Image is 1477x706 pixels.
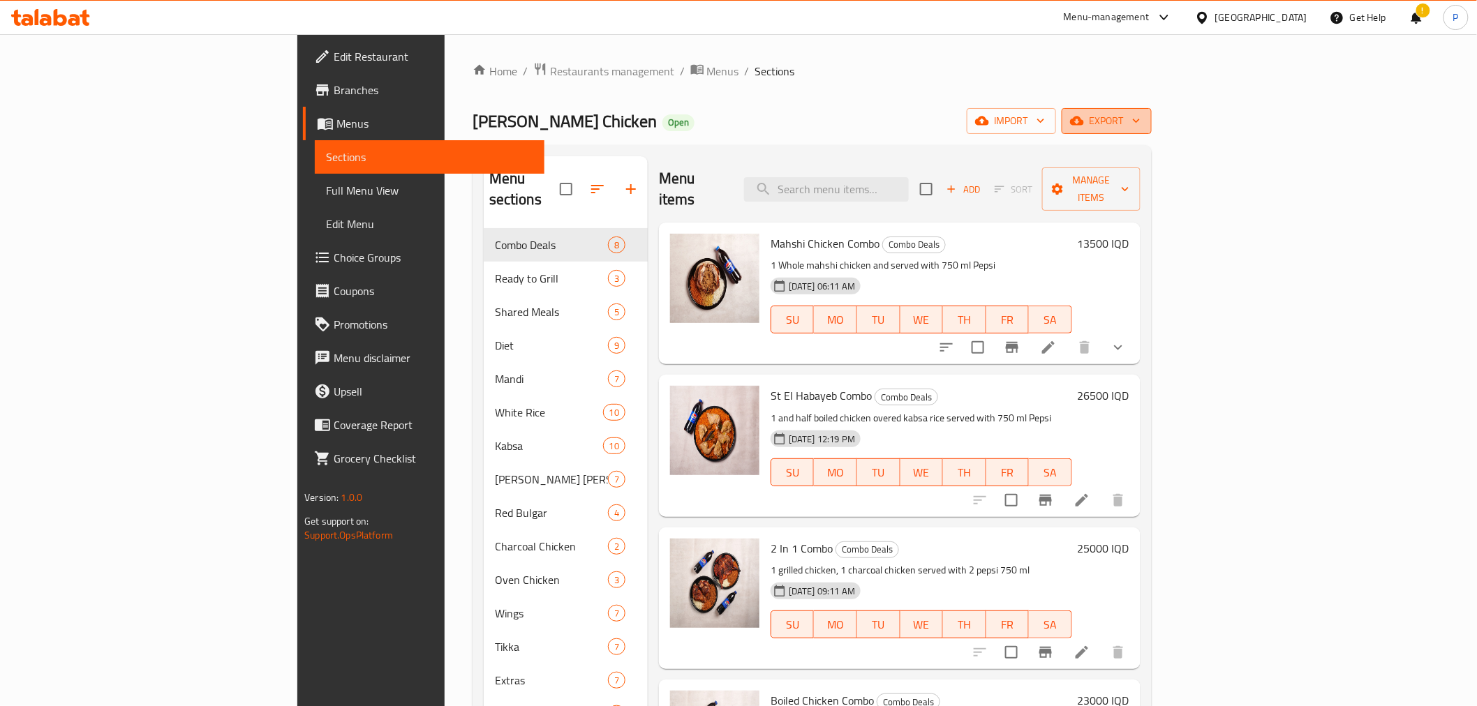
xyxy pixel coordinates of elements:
[303,107,544,140] a: Menus
[857,306,900,333] button: TU
[900,610,944,638] button: WE
[1042,167,1141,211] button: Manage items
[609,306,625,319] span: 5
[912,174,941,204] span: Select section
[900,458,944,486] button: WE
[334,450,533,467] span: Grocery Checklist
[608,571,625,588] div: items
[495,236,608,253] div: Combo Deals
[609,473,625,486] span: 7
[941,179,986,200] span: Add item
[304,488,339,506] span: Version:
[906,463,938,483] span: WE
[495,404,603,421] div: White Rice
[550,63,674,80] span: Restaurants management
[1453,10,1459,25] span: P
[771,410,1072,427] p: 1 and half boiled chicken overed kabsa rice served with 750 ml Pepsi
[771,538,833,559] span: 2 In 1 Combo
[783,433,861,446] span: [DATE] 12:19 PM
[484,496,648,529] div: Red Bulgar4
[495,270,608,287] span: Ready to Grill
[495,538,608,555] span: Charcoal Chicken
[608,605,625,622] div: items
[707,63,739,80] span: Menus
[882,236,946,253] div: Combo Deals
[315,207,544,241] a: Edit Menu
[484,262,648,295] div: Ready to Grill3
[484,295,648,329] div: Shared Meals5
[609,573,625,587] span: 3
[949,463,981,483] span: TH
[670,386,759,475] img: St El Habayeb Combo
[484,329,648,362] div: Diet9
[609,272,625,285] span: 3
[495,504,608,521] div: Red Bulgar
[473,105,657,137] span: [PERSON_NAME] Chicken
[495,337,608,354] div: Diet
[495,303,608,320] div: Shared Meals
[949,615,981,635] span: TH
[670,539,759,628] img: 2 In 1 Combo
[334,82,533,98] span: Branches
[608,303,625,320] div: items
[777,463,808,483] span: SU
[1053,172,1129,206] span: Manage items
[609,339,625,352] span: 9
[836,541,898,557] span: Combo Deals
[608,672,625,689] div: items
[986,458,1030,486] button: FR
[495,605,608,622] span: Wings
[315,174,544,207] a: Full Menu View
[1029,458,1072,486] button: SA
[863,463,895,483] span: TU
[986,306,1030,333] button: FR
[495,471,608,488] div: Dilli Bean Rice
[978,112,1045,130] span: import
[863,615,895,635] span: TU
[900,306,944,333] button: WE
[755,63,795,80] span: Sections
[783,280,861,293] span: [DATE] 06:11 AM
[992,310,1024,330] span: FR
[819,615,852,635] span: MO
[1029,306,1072,333] button: SA
[484,663,648,697] div: Extras7
[744,177,909,202] input: search
[604,406,625,419] span: 10
[484,529,648,563] div: Charcoal Chicken2
[495,370,608,387] span: Mandi
[949,310,981,330] span: TH
[495,571,608,588] div: Oven Chicken
[495,437,603,454] span: Kabsa
[303,274,544,308] a: Coupons
[967,108,1056,134] button: import
[875,389,938,405] div: Combo Deals
[609,373,625,386] span: 7
[1078,234,1129,253] h6: 13500 IQD
[608,538,625,555] div: items
[334,316,533,333] span: Promotions
[1029,610,1072,638] button: SA
[819,310,852,330] span: MO
[303,241,544,274] a: Choice Groups
[484,563,648,596] div: Oven Chicken3
[941,179,986,200] button: Add
[551,174,581,204] span: Select all sections
[771,458,814,486] button: SU
[608,471,625,488] div: items
[1064,9,1150,26] div: Menu-management
[992,615,1024,635] span: FR
[944,181,982,197] span: Add
[608,504,625,521] div: items
[326,216,533,232] span: Edit Menu
[484,630,648,663] div: Tikka7
[303,73,544,107] a: Branches
[857,610,900,638] button: TU
[609,540,625,553] span: 2
[670,234,759,323] img: Mahshi Chicken Combo
[533,62,674,80] a: Restaurants management
[326,182,533,199] span: Full Menu View
[484,429,648,463] div: Kabsa10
